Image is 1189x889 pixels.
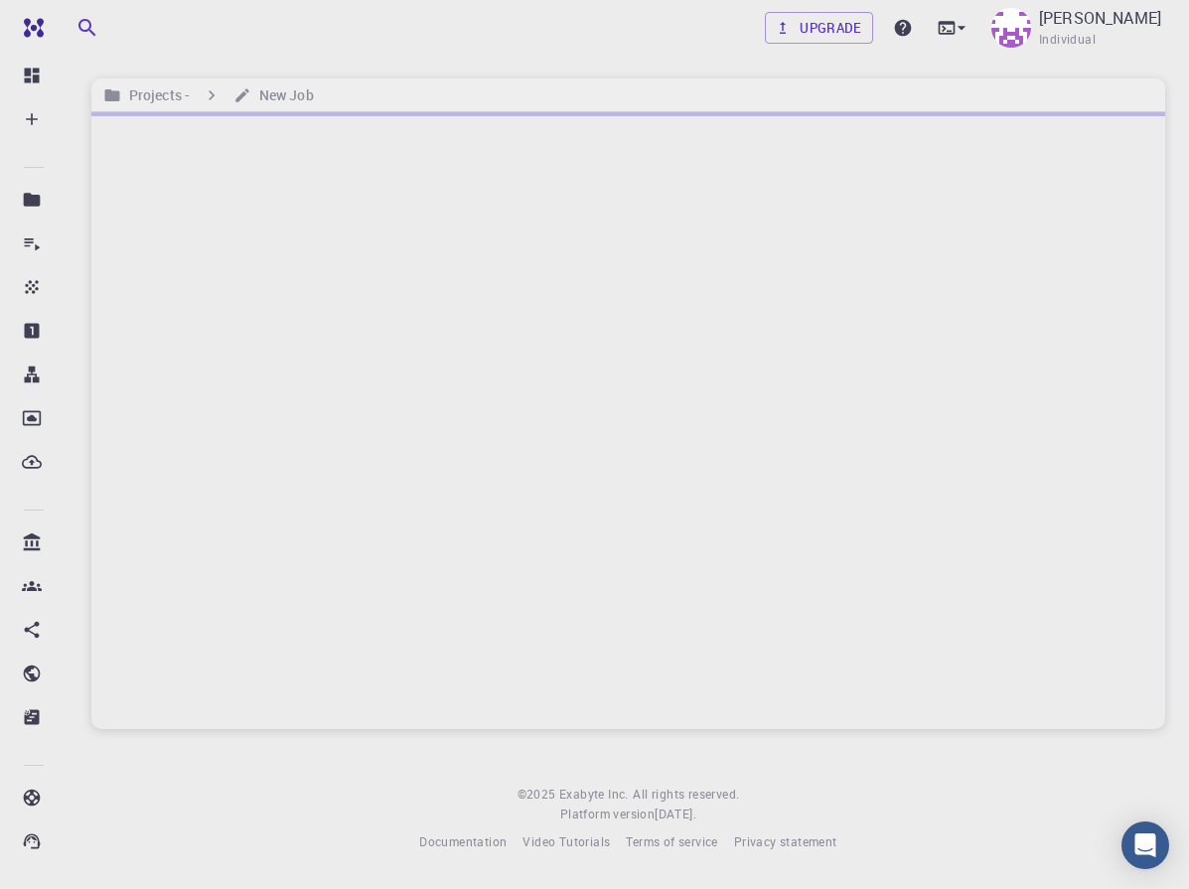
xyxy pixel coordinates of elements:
[765,12,873,44] a: Upgrade
[991,8,1031,48] img: UTSAV SINGH
[99,84,318,106] nav: breadcrumb
[251,84,314,106] h6: New Job
[1039,6,1161,30] p: [PERSON_NAME]
[121,84,190,106] h6: Projects -
[655,805,696,824] a: [DATE].
[518,785,559,805] span: © 2025
[559,786,629,802] span: Exabyte Inc.
[633,785,739,805] span: All rights reserved.
[419,833,507,849] span: Documentation
[626,832,717,852] a: Terms of service
[1121,821,1169,869] div: Open Intercom Messenger
[560,805,655,824] span: Platform version
[16,18,44,38] img: logo
[655,806,696,821] span: [DATE] .
[734,833,837,849] span: Privacy statement
[522,832,610,852] a: Video Tutorials
[522,833,610,849] span: Video Tutorials
[626,833,717,849] span: Terms of service
[734,832,837,852] a: Privacy statement
[1039,30,1096,50] span: Individual
[419,832,507,852] a: Documentation
[559,785,629,805] a: Exabyte Inc.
